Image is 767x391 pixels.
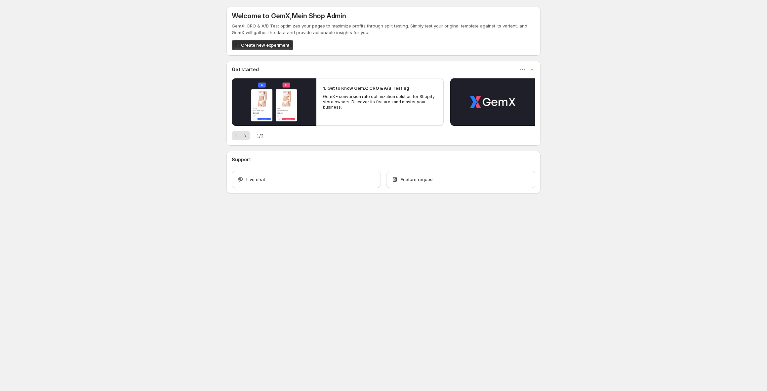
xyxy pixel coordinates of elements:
[323,85,409,91] h2: 1. Get to Know GemX: CRO & A/B Testing
[241,131,250,140] button: Next
[246,176,265,183] span: Live chat
[232,40,293,50] button: Create new experiment
[232,131,250,140] nav: Pagination
[401,176,434,183] span: Feature request
[232,12,346,20] h5: Welcome to GemX
[232,156,251,163] h3: Support
[323,94,437,110] p: GemX - conversion rate optimization solution for Shopify store owners. Discover its features and ...
[257,132,263,139] span: 1 / 2
[232,23,535,36] p: GemX: CRO & A/B Test optimizes your pages to maximize profits through split testing. Simply test ...
[290,12,346,20] span: , Mein Shop Admin
[241,42,289,48] span: Create new experiment
[450,78,535,126] button: Play video
[232,66,259,73] h3: Get started
[232,78,316,126] button: Play video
